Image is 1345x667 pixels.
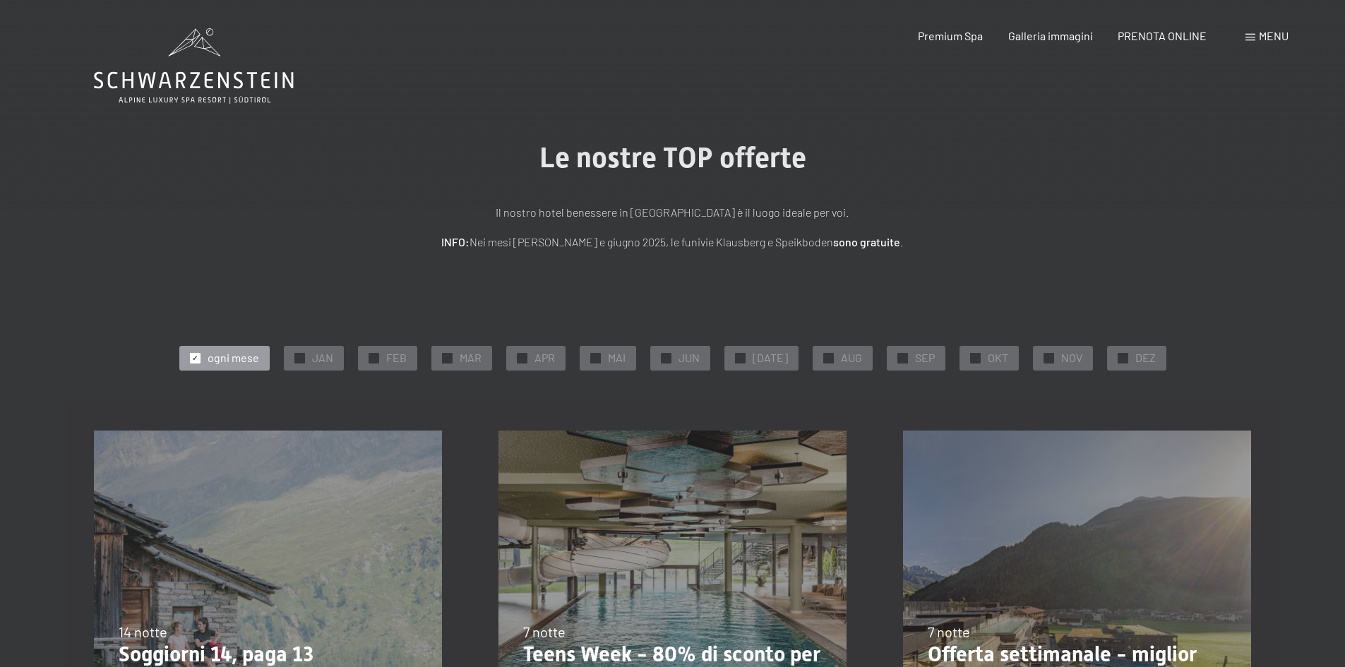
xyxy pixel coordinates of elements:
strong: sono gratuite [833,235,900,248]
span: Le nostre TOP offerte [539,141,806,174]
p: Soggiorni 14, paga 13 [119,642,417,667]
a: PRENOTA ONLINE [1118,29,1207,42]
span: OKT [988,350,1008,366]
p: Nei mesi [PERSON_NAME] e giugno 2025, le funivie Klausberg e Speikboden . [320,233,1026,251]
span: Menu [1259,29,1289,42]
span: ✓ [825,353,831,363]
span: ✓ [1046,353,1051,363]
span: ✓ [297,353,302,363]
a: Galleria immagini [1008,29,1093,42]
span: 7 notte [523,623,566,640]
span: DEZ [1135,350,1156,366]
span: ✓ [663,353,669,363]
span: FEB [386,350,407,366]
strong: INFO: [441,235,470,248]
span: JUN [679,350,700,366]
span: ogni mese [208,350,259,366]
span: NOV [1061,350,1082,366]
span: MAR [460,350,482,366]
span: ✓ [899,353,905,363]
a: Premium Spa [918,29,983,42]
span: ✓ [592,353,598,363]
span: MAI [608,350,626,366]
span: ✓ [371,353,376,363]
span: AUG [841,350,862,366]
span: ✓ [444,353,450,363]
span: [DATE] [753,350,788,366]
p: Il nostro hotel benessere in [GEOGRAPHIC_DATA] è il luogo ideale per voi. [320,203,1026,222]
span: 7 notte [928,623,970,640]
span: ✓ [519,353,525,363]
span: APR [534,350,555,366]
span: ✓ [972,353,978,363]
span: JAN [312,350,333,366]
span: ✓ [192,353,198,363]
span: 14 notte [119,623,167,640]
span: ✓ [737,353,743,363]
span: SEP [915,350,935,366]
span: ✓ [1120,353,1125,363]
